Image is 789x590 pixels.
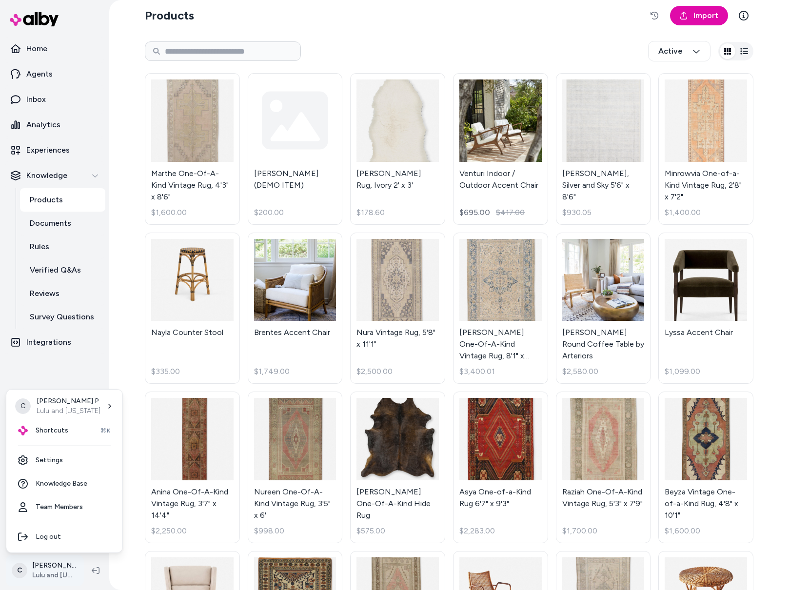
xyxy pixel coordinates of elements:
[37,406,100,416] p: Lulu and [US_STATE]
[37,396,100,406] p: [PERSON_NAME] P
[10,525,118,549] div: Log out
[36,479,87,489] span: Knowledge Base
[18,426,28,435] img: alby Logo
[10,449,118,472] a: Settings
[36,426,68,435] span: Shortcuts
[10,495,118,519] a: Team Members
[15,398,31,414] span: C
[100,427,111,434] span: ⌘K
